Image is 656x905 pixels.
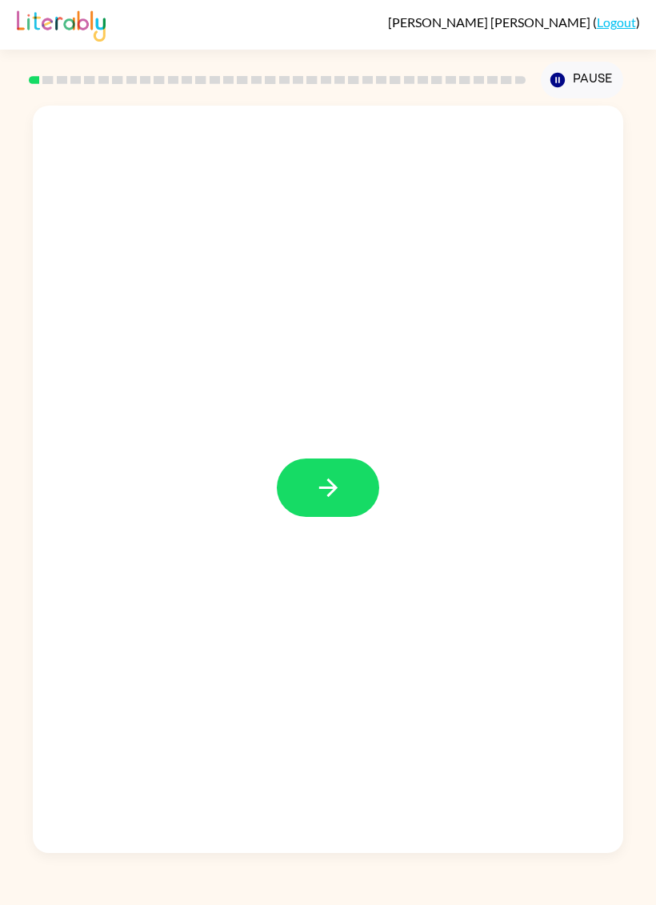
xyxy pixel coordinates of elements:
[17,6,106,42] img: Literably
[388,14,640,30] div: ( )
[444,674,604,834] video: Your browser must support playing .mp4 files to use Literably. Please try using another browser.
[388,14,593,30] span: [PERSON_NAME] [PERSON_NAME]
[597,14,636,30] a: Logout
[541,62,623,98] button: Pause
